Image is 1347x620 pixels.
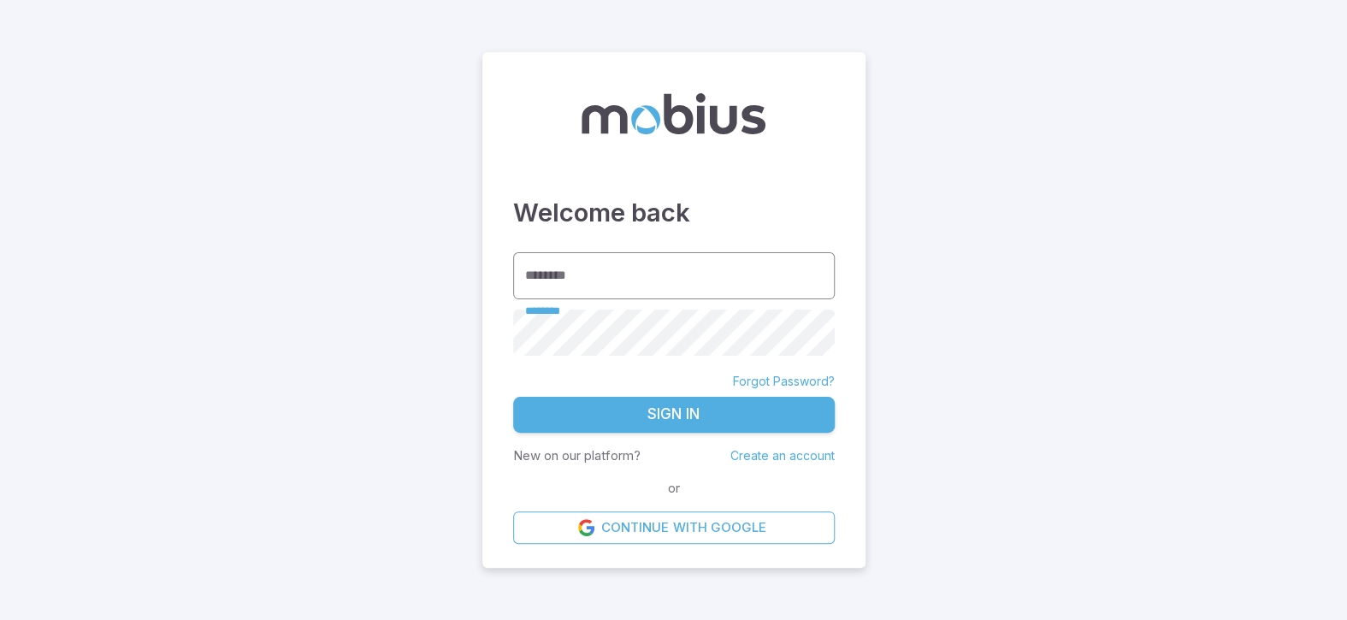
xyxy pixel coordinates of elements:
a: Forgot Password? [733,373,835,390]
a: Create an account [730,448,835,463]
a: Continue with Google [513,511,835,544]
button: Sign In [513,397,835,433]
p: New on our platform? [513,446,641,465]
span: or [664,479,684,498]
h3: Welcome back [513,194,835,232]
